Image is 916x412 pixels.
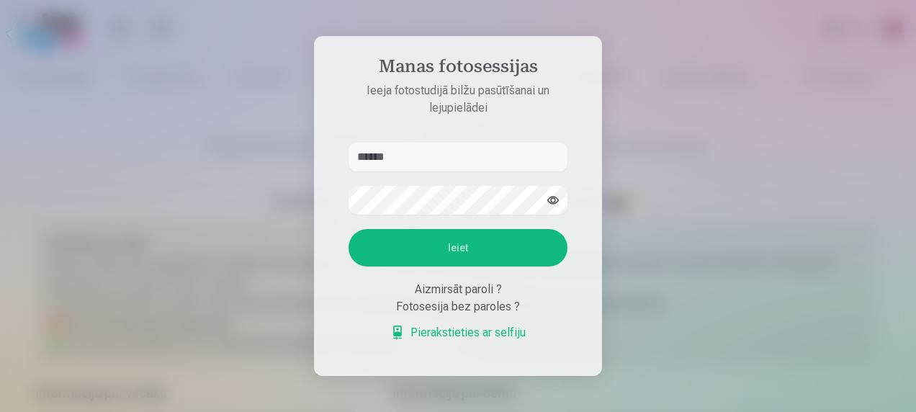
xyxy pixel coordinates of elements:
h4: Manas fotosessijas [334,56,582,82]
button: Ieiet [349,229,567,267]
div: Aizmirsāt paroli ? [349,281,567,298]
div: Fotosesija bez paroles ? [349,298,567,315]
p: Ieeja fotostudijā bilžu pasūtīšanai un lejupielādei [334,82,582,117]
a: Pierakstieties ar selfiju [390,324,526,341]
